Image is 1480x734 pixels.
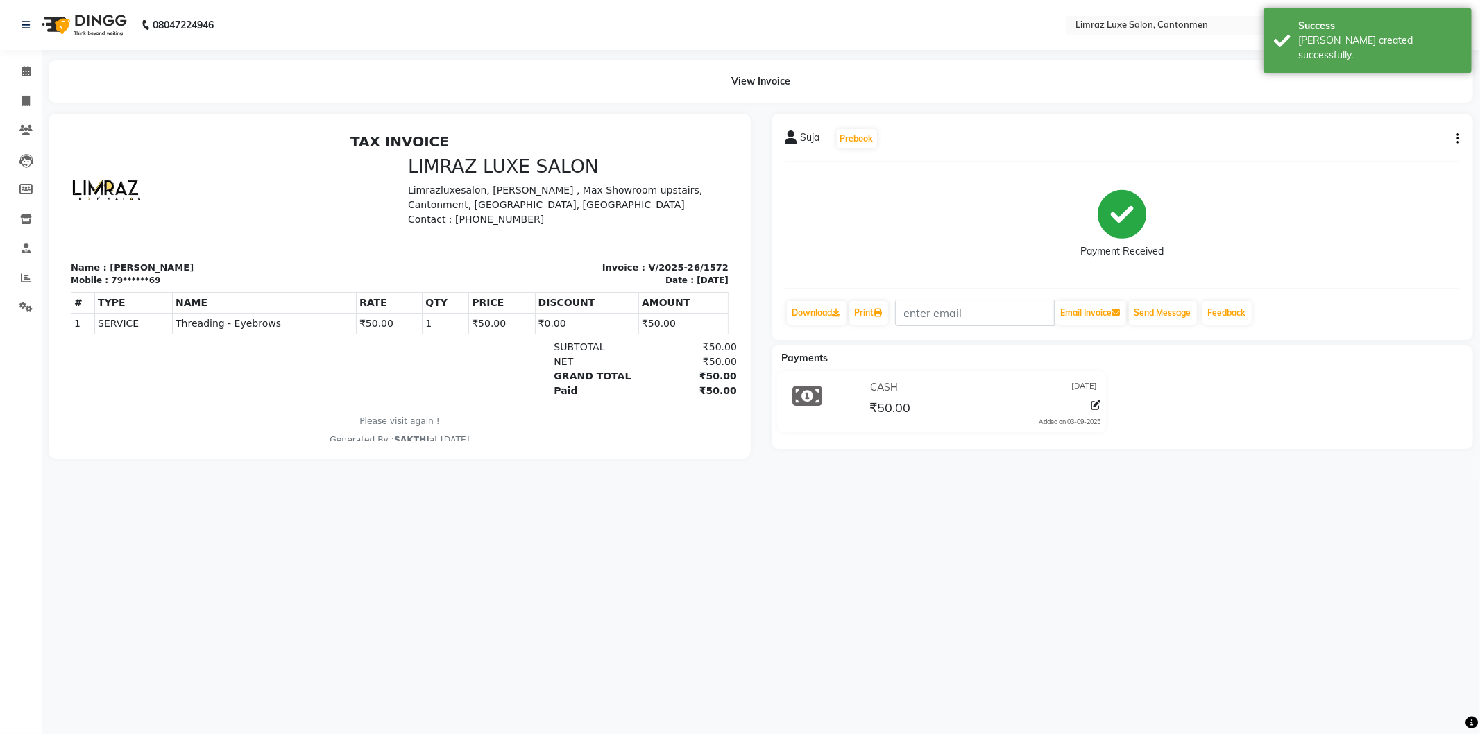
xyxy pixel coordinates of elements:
th: TYPE [33,165,110,186]
span: Threading - Eyebrows [113,189,291,203]
div: Bill created successfully. [1298,33,1461,62]
div: Success [1298,19,1461,33]
p: Invoice : V/2025-26/1572 [346,133,666,147]
div: Generated By : at [DATE] [8,306,666,318]
div: Payment Received [1080,245,1164,259]
div: ₹50.00 [579,256,674,271]
td: SERVICE [33,186,110,207]
span: Payments [782,352,828,364]
div: NET [483,227,579,241]
button: Send Message [1129,301,1197,325]
th: # [9,165,33,186]
div: Date : [603,146,631,159]
span: CASH [871,380,899,395]
th: RATE [294,165,360,186]
h2: TAX INVOICE [8,6,666,22]
button: Email Invoice [1055,301,1126,325]
div: View Invoice [49,60,1473,103]
a: Feedback [1202,301,1252,325]
img: logo [35,6,130,44]
td: 1 [360,186,407,207]
p: Limrazluxesalon, [PERSON_NAME] , Max Showroom upstairs, Cantonment, [GEOGRAPHIC_DATA], [GEOGRAPHI... [346,56,666,85]
th: QTY [360,165,407,186]
input: enter email [895,300,1055,326]
button: Prebook [837,129,877,148]
span: ₹50.00 [870,400,911,419]
div: [DATE] [634,146,666,159]
p: Name : [PERSON_NAME] [8,133,329,147]
div: Added on 03-09-2025 [1039,417,1100,427]
td: 1 [9,186,33,207]
p: Contact : [PHONE_NUMBER] [346,85,666,99]
p: Please visit again ! [8,287,666,300]
span: [DATE] [1071,380,1097,395]
h3: LIMRAZ LUXE SALON [346,28,666,50]
div: ₹50.00 [579,227,674,241]
th: PRICE [407,165,473,186]
td: ₹50.00 [407,186,473,207]
span: SAKTHI [332,307,367,317]
div: GRAND TOTAL [483,241,579,256]
div: SUBTOTAL [483,212,579,227]
div: Mobile : [8,146,46,159]
a: Print [849,301,888,325]
td: ₹0.00 [473,186,576,207]
div: ₹50.00 [579,212,674,227]
th: NAME [110,165,294,186]
th: AMOUNT [577,165,666,186]
span: Suja [801,130,820,150]
div: Paid [483,256,579,271]
a: Download [787,301,847,325]
b: 08047224946 [153,6,214,44]
td: ₹50.00 [294,186,360,207]
th: DISCOUNT [473,165,576,186]
td: ₹50.00 [577,186,666,207]
div: ₹50.00 [579,241,674,256]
